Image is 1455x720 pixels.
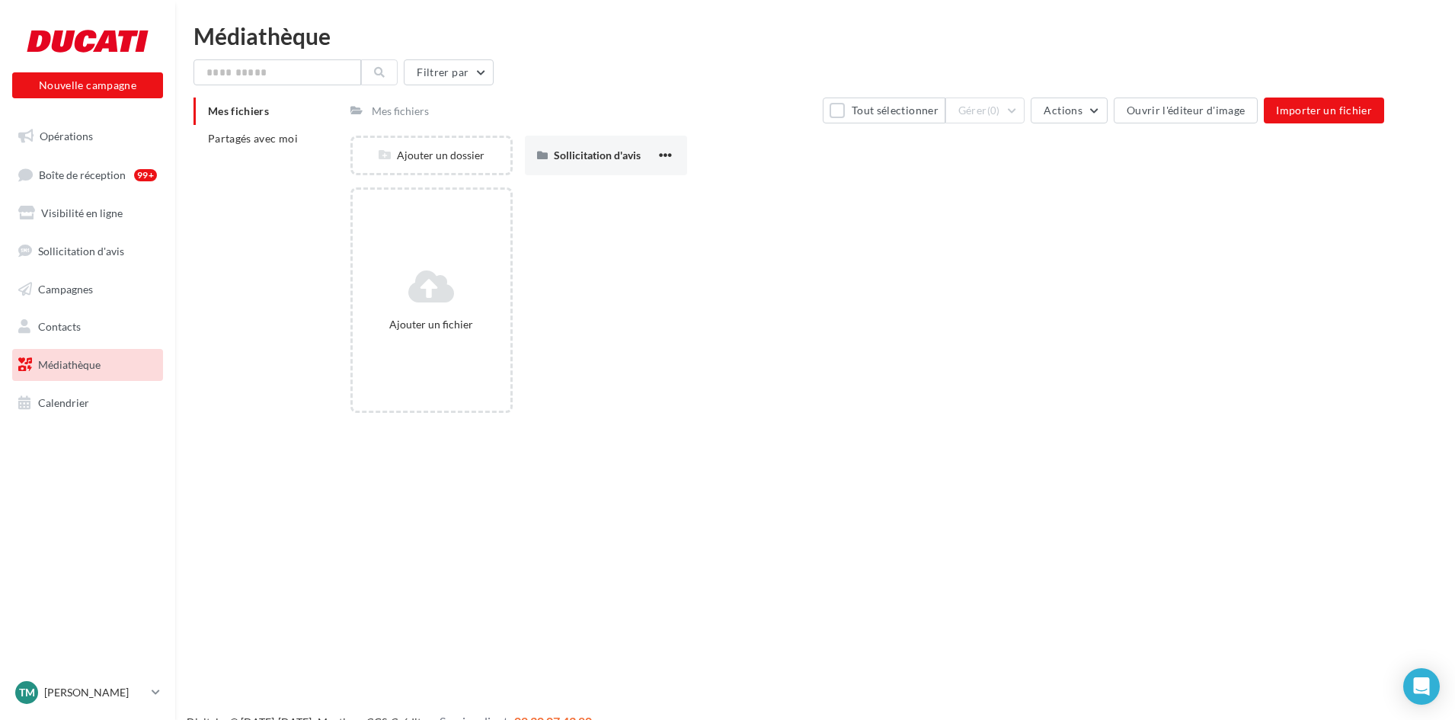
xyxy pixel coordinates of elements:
[823,98,945,123] button: Tout sélectionner
[1114,98,1258,123] button: Ouvrir l'éditeur d'image
[12,678,163,707] a: TM [PERSON_NAME]
[1264,98,1384,123] button: Importer un fichier
[40,130,93,142] span: Opérations
[1403,668,1440,705] div: Open Intercom Messenger
[193,24,1437,47] div: Médiathèque
[9,235,166,267] a: Sollicitation d'avis
[9,311,166,343] a: Contacts
[44,685,145,700] p: [PERSON_NAME]
[9,197,166,229] a: Visibilité en ligne
[554,149,641,162] span: Sollicitation d'avis
[39,168,126,181] span: Boîte de réception
[359,317,504,332] div: Ajouter un fichier
[19,685,35,700] span: TM
[38,358,101,371] span: Médiathèque
[9,274,166,306] a: Campagnes
[1276,104,1372,117] span: Importer un fichier
[38,396,89,409] span: Calendrier
[945,98,1025,123] button: Gérer(0)
[9,120,166,152] a: Opérations
[38,245,124,258] span: Sollicitation d'avis
[353,148,510,163] div: Ajouter un dossier
[41,206,123,219] span: Visibilité en ligne
[404,59,494,85] button: Filtrer par
[12,72,163,98] button: Nouvelle campagne
[208,104,269,117] span: Mes fichiers
[372,104,429,119] div: Mes fichiers
[9,158,166,191] a: Boîte de réception99+
[38,282,93,295] span: Campagnes
[38,320,81,333] span: Contacts
[208,132,298,145] span: Partagés avec moi
[134,169,157,181] div: 99+
[987,104,1000,117] span: (0)
[1044,104,1082,117] span: Actions
[9,387,166,419] a: Calendrier
[1031,98,1107,123] button: Actions
[9,349,166,381] a: Médiathèque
